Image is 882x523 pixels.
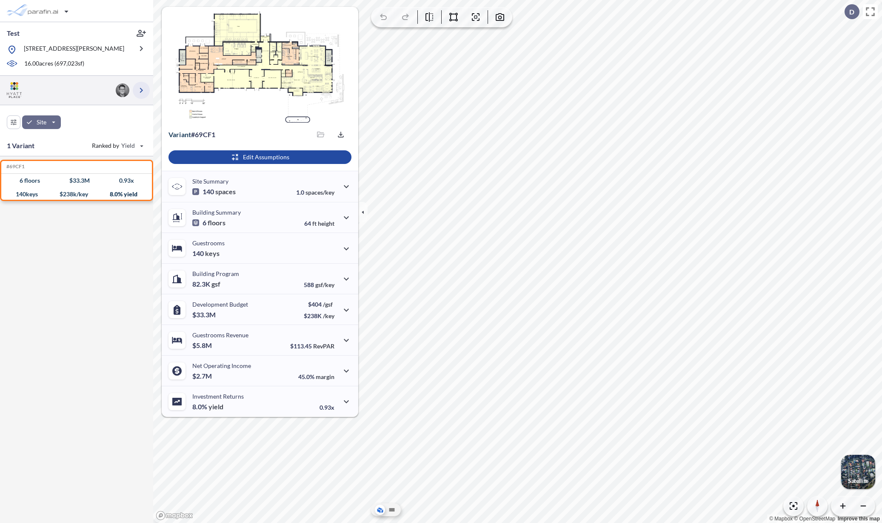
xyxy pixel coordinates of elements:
[192,310,217,319] p: $33.3M
[304,281,334,288] p: 588
[192,362,251,369] p: Net Operating Income
[208,402,223,411] span: yield
[5,164,25,170] h5: Click to copy the code
[168,130,191,138] span: Variant
[192,280,220,288] p: 82.3K
[298,373,334,380] p: 45.0%
[168,130,215,139] p: # 69cf1
[192,402,223,411] p: 8.0%
[168,150,351,164] button: Edit Assumptions
[192,249,220,258] p: 140
[192,393,244,400] p: Investment Returns
[211,280,220,288] span: gsf
[205,249,220,258] span: keys
[316,373,334,380] span: margin
[208,218,225,227] span: floors
[22,115,61,129] button: Site
[848,477,868,484] p: Satellite
[323,301,333,308] span: /gsf
[192,209,241,216] p: Building Summary
[215,187,236,196] span: spaces
[387,505,397,515] button: Site Plan
[116,83,129,97] img: user logo
[841,455,875,489] img: Switcher Image
[24,44,124,55] p: [STREET_ADDRESS][PERSON_NAME]
[243,153,289,161] p: Edit Assumptions
[7,141,34,151] p: 1 Variant
[7,29,20,38] p: Test
[313,342,334,350] span: RevPAR
[375,505,385,515] button: Aerial View
[296,189,334,196] p: 1.0
[7,82,22,98] img: BrandImage
[318,220,334,227] span: height
[794,516,835,522] a: OpenStreetMap
[290,342,334,350] p: $113.45
[121,141,135,150] span: Yield
[304,220,334,227] p: 64
[37,118,46,126] p: Site
[849,8,854,16] p: D
[192,301,248,308] p: Development Budget
[838,516,880,522] a: Improve this map
[24,59,84,69] p: 16.00 acres ( 697,023 sf)
[85,139,149,152] button: Ranked by Yield
[312,220,317,227] span: ft
[192,331,248,339] p: Guestrooms Revenue
[192,239,225,247] p: Guestrooms
[304,312,334,319] p: $238K
[192,372,213,380] p: $2.7M
[192,187,236,196] p: 140
[304,301,334,308] p: $404
[769,516,793,522] a: Mapbox
[323,312,334,319] span: /key
[305,189,334,196] span: spaces/key
[192,178,228,185] p: Site Summary
[315,281,334,288] span: gsf/key
[320,404,334,411] p: 0.93x
[841,455,875,489] button: Switcher ImageSatellite
[192,270,239,277] p: Building Program
[192,341,213,350] p: $5.8M
[162,7,358,123] img: Floorplans preview
[192,218,225,227] p: 6
[156,511,193,520] a: Mapbox homepage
